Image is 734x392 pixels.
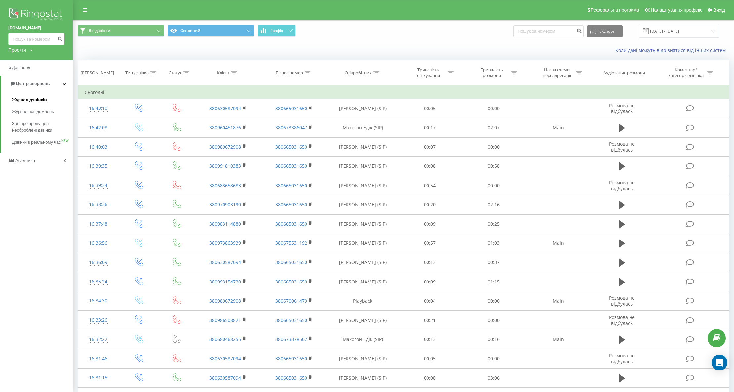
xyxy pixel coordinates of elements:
[209,375,241,381] a: 380630587094
[78,25,164,37] button: Всі дзвінки
[275,124,307,131] a: 380673386047
[398,291,462,311] td: 00:04
[276,70,303,76] div: Бізнес номер
[275,105,307,111] a: 380665031650
[462,99,525,118] td: 00:00
[525,234,591,253] td: Main
[85,141,112,153] div: 16:40:03
[462,176,525,195] td: 00:00
[209,201,241,208] a: 380970903190
[327,176,398,195] td: [PERSON_NAME] (SIP)
[85,371,112,384] div: 16:31:15
[609,179,635,192] span: Розмова не відбулась
[398,311,462,330] td: 00:21
[209,163,241,169] a: 380991810383
[209,240,241,246] a: 380973863939
[327,272,398,291] td: [PERSON_NAME] (SIP)
[462,369,525,388] td: 03:06
[209,124,241,131] a: 380960451876
[85,275,112,288] div: 16:35:24
[275,201,307,208] a: 380665031650
[327,291,398,311] td: Playback
[12,118,73,136] a: Звіт про пропущені необроблені дзвінки
[327,118,398,137] td: Макогон Едік (SIP)
[270,28,283,33] span: Графік
[474,67,510,78] div: Тривалість розмови
[258,25,296,37] button: Графік
[89,28,110,33] span: Всі дзвінки
[15,158,35,163] span: Аналiтика
[209,259,241,265] a: 380630587094
[8,33,64,45] input: Пошук за номером
[275,144,307,150] a: 380665031650
[398,349,462,368] td: 00:05
[327,369,398,388] td: [PERSON_NAME] (SIP)
[667,67,705,78] div: Коментар/категорія дзвінка
[345,70,372,76] div: Співробітник
[462,156,525,176] td: 00:58
[209,105,241,111] a: 380630587094
[525,330,591,349] td: Main
[275,375,307,381] a: 380665031650
[609,141,635,153] span: Розмова не відбулась
[12,97,47,103] span: Журнал дзвінків
[609,352,635,365] span: Розмова не відбулась
[85,314,112,327] div: 16:33:26
[712,355,727,370] div: Open Intercom Messenger
[85,179,112,192] div: 16:39:34
[327,311,398,330] td: [PERSON_NAME] (SIP)
[398,137,462,156] td: 00:07
[8,47,26,53] div: Проекти
[81,70,114,76] div: [PERSON_NAME]
[327,349,398,368] td: [PERSON_NAME] (SIP)
[12,106,73,118] a: Журнал повідомлень
[462,253,525,272] td: 00:37
[398,118,462,137] td: 00:17
[462,234,525,253] td: 01:03
[603,70,645,76] div: Аудіозапис розмови
[398,176,462,195] td: 00:54
[462,195,525,214] td: 02:16
[217,70,229,76] div: Клієнт
[398,253,462,272] td: 00:13
[327,330,398,349] td: Макогон Едік (SIP)
[209,279,241,285] a: 380993154720
[85,333,112,346] div: 16:32:22
[651,7,702,13] span: Налаштування профілю
[462,214,525,234] td: 00:25
[327,214,398,234] td: [PERSON_NAME] (SIP)
[12,65,30,70] span: Дашборд
[85,218,112,231] div: 16:37:48
[398,214,462,234] td: 00:09
[327,137,398,156] td: [PERSON_NAME] (SIP)
[209,221,241,227] a: 380983114880
[609,295,635,307] span: Розмова не відбулась
[8,25,64,31] a: [DOMAIN_NAME]
[209,317,241,323] a: 380986508821
[462,291,525,311] td: 00:00
[12,109,54,115] span: Журнал повідомлень
[411,67,446,78] div: Тривалість очікування
[525,118,591,137] td: Main
[209,336,241,342] a: 380680468255
[609,102,635,114] span: Розмова не відбулась
[85,160,112,173] div: 16:39:35
[85,198,112,211] div: 16:38:36
[85,102,112,115] div: 16:43:10
[327,234,398,253] td: [PERSON_NAME] (SIP)
[275,221,307,227] a: 380665031650
[714,7,725,13] span: Вихід
[615,47,729,53] a: Коли дані можуть відрізнятися вiд інших систем
[275,259,307,265] a: 380665031650
[78,86,729,99] td: Сьогодні
[275,317,307,323] a: 380665031650
[462,118,525,137] td: 02:07
[12,139,61,146] span: Дзвінки в реальному часі
[169,70,182,76] div: Статус
[275,298,307,304] a: 380670061479
[327,195,398,214] td: [PERSON_NAME] (SIP)
[462,272,525,291] td: 01:15
[525,291,591,311] td: Main
[462,330,525,349] td: 00:16
[275,182,307,189] a: 380665031650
